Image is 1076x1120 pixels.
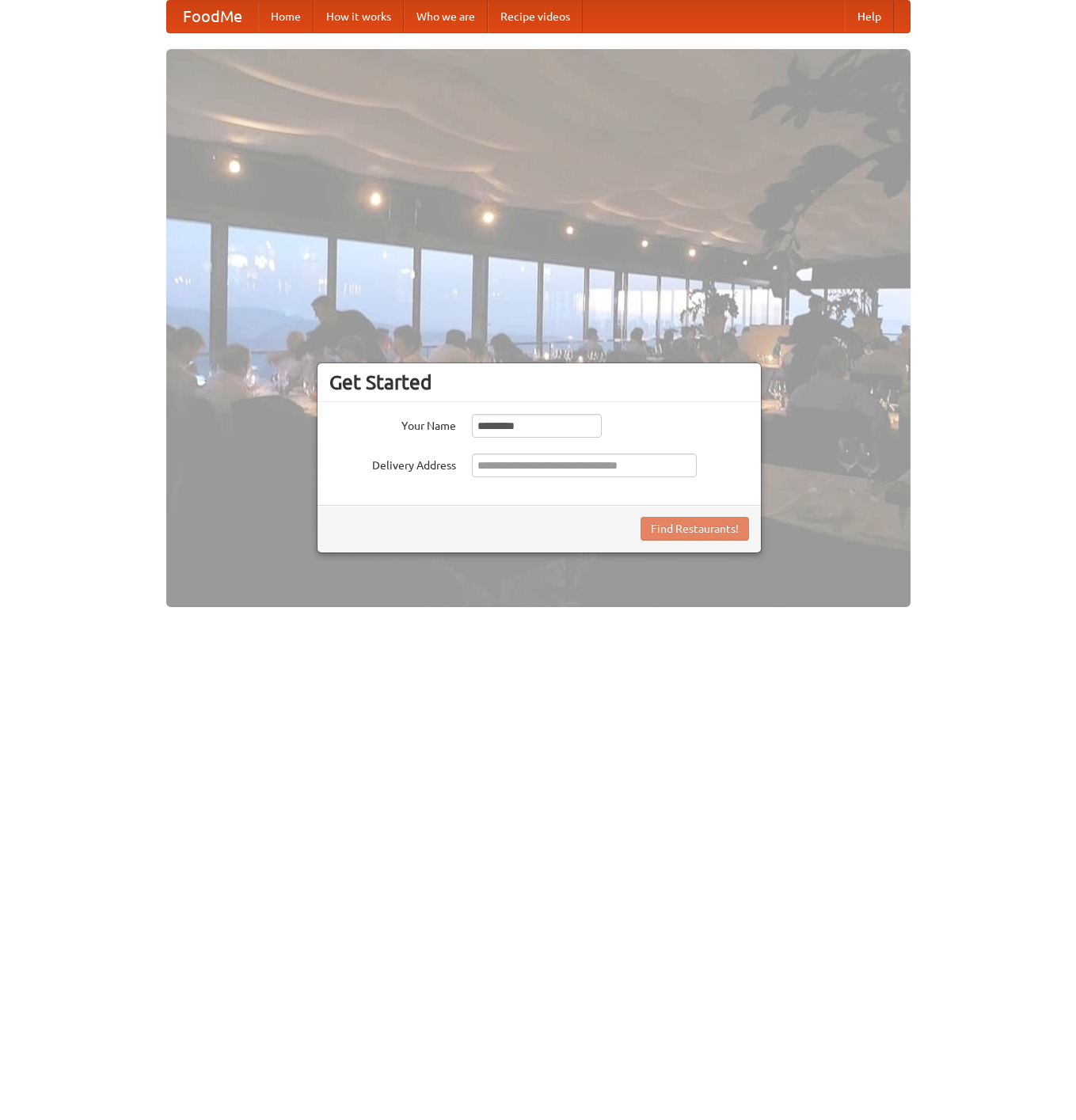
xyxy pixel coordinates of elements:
[167,1,258,32] a: FoodMe
[329,414,456,434] label: Your Name
[258,1,314,32] a: Home
[641,517,749,541] button: Find Restaurants!
[314,1,404,32] a: How it works
[329,370,749,394] h3: Get Started
[404,1,488,32] a: Who we are
[488,1,583,32] a: Recipe videos
[845,1,894,32] a: Help
[329,454,456,473] label: Delivery Address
